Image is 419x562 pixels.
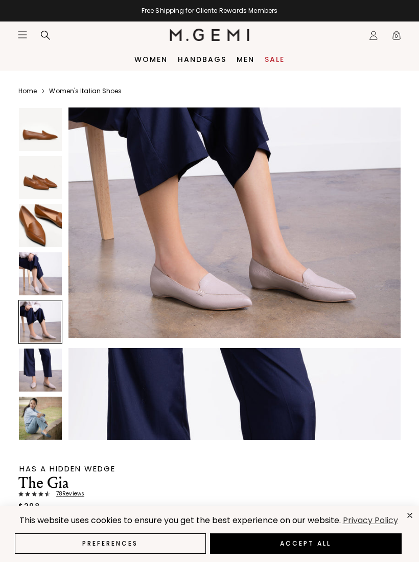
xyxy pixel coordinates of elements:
[17,30,28,40] button: Open site menu
[19,397,62,440] img: The Gia
[341,514,399,527] a: Privacy Policy (opens in a new tab)
[134,55,168,63] a: Women
[15,533,206,554] button: Preferences
[406,511,414,520] div: close
[18,87,37,95] a: Home
[18,491,231,497] a: 78Reviews
[210,533,402,554] button: Accept All
[68,5,401,338] img: The Gia
[19,514,341,526] span: This website uses cookies to ensure you get the best experience on our website.
[49,87,122,95] a: Women's Italian Shoes
[19,156,62,199] img: The Gia
[19,204,62,247] img: The Gia
[178,55,226,63] a: Handbags
[19,252,62,295] img: The Gia
[170,29,250,41] img: M.Gemi
[50,491,84,497] span: 78 Review s
[265,55,285,63] a: Sale
[19,465,231,472] div: Has a hidden wedge
[19,349,62,392] img: The Gia
[18,501,40,511] div: $298
[237,55,254,63] a: Men
[18,475,231,491] h1: The Gia
[391,32,402,42] span: 0
[19,108,62,151] img: The Gia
